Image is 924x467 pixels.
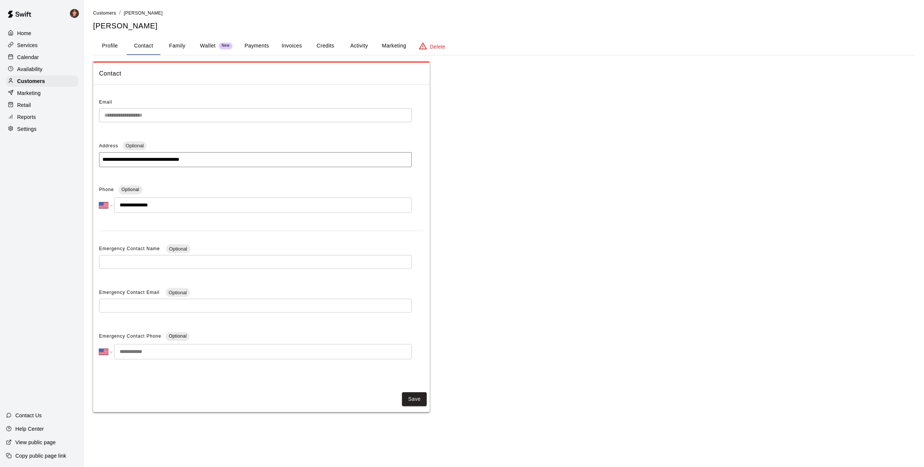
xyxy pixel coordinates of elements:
button: Marketing [376,37,412,55]
span: Email [99,99,112,105]
span: Optional [166,246,190,252]
li: / [119,9,121,17]
button: Invoices [275,37,308,55]
img: Mike Skogen [70,9,79,18]
button: Credits [308,37,342,55]
p: View public page [15,439,56,446]
p: Marketing [17,89,41,97]
div: The email of an existing customer can only be changed by the customer themselves at https://book.... [99,108,412,122]
a: Customers [6,76,78,87]
span: Optional [166,290,190,295]
span: Address [99,143,118,148]
span: [PERSON_NAME] [124,10,163,16]
span: Optional [122,187,139,192]
span: Contact [99,69,424,79]
p: Copy public page link [15,452,66,460]
p: Help Center [15,425,44,433]
span: Phone [99,184,114,196]
p: Reports [17,113,36,121]
a: Customers [93,10,116,16]
span: Emergency Contact Phone [99,331,161,342]
a: Marketing [6,87,78,99]
p: Retail [17,101,31,109]
p: Wallet [200,42,216,50]
h5: [PERSON_NAME] [93,21,915,31]
p: Calendar [17,53,39,61]
span: Optional [169,334,187,339]
button: Contact [127,37,160,55]
span: New [219,43,233,48]
p: Settings [17,125,37,133]
a: Home [6,28,78,39]
button: Payments [239,37,275,55]
a: Settings [6,123,78,135]
a: Reports [6,111,78,123]
p: Availability [17,65,43,73]
span: Emergency Contact Name [99,246,162,251]
div: Mike Skogen [68,6,84,21]
nav: breadcrumb [93,9,915,17]
span: Emergency Contact Email [99,290,161,295]
button: Profile [93,37,127,55]
p: Delete [430,43,445,50]
p: Home [17,30,31,37]
a: Calendar [6,52,78,63]
p: Contact Us [15,412,42,419]
p: Services [17,42,38,49]
button: Save [402,392,427,406]
button: Family [160,37,194,55]
p: Customers [17,77,45,85]
a: Availability [6,64,78,75]
button: Activity [342,37,376,55]
a: Services [6,40,78,51]
a: Retail [6,99,78,111]
div: basic tabs example [93,37,915,55]
span: Optional [123,143,147,148]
